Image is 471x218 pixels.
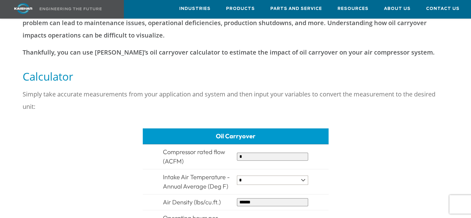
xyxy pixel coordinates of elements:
span: Air Density (lbs/cu.ft.) [163,198,221,206]
span: Compressor rated flow (ACFM) [163,148,225,165]
a: Industries [179,0,211,17]
img: Engineering the future [40,7,102,10]
a: Parts and Service [270,0,322,17]
span: Contact Us [426,5,460,12]
h5: Calculator [23,69,448,83]
p: Simply take accurate measurements from your application and system and then input your variables ... [23,88,448,113]
span: Intake Air Temperature - Annual Average (Deg F) [163,173,230,190]
a: Resources [338,0,369,17]
span: Products [226,5,255,12]
span: Parts and Service [270,5,322,12]
a: Products [226,0,255,17]
span: Oil Carryover [216,132,255,140]
a: About Us [384,0,411,17]
span: Industries [179,5,211,12]
p: Thankfully, you can use [PERSON_NAME]’s oil carryover calculator to estimate the impact of oil ca... [23,46,448,59]
span: About Us [384,5,411,12]
span: Resources [338,5,369,12]
a: Contact Us [426,0,460,17]
p: This issue can be caused by a number of factors, such as an overfilled oil sump or a plugged oil ... [23,4,448,42]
